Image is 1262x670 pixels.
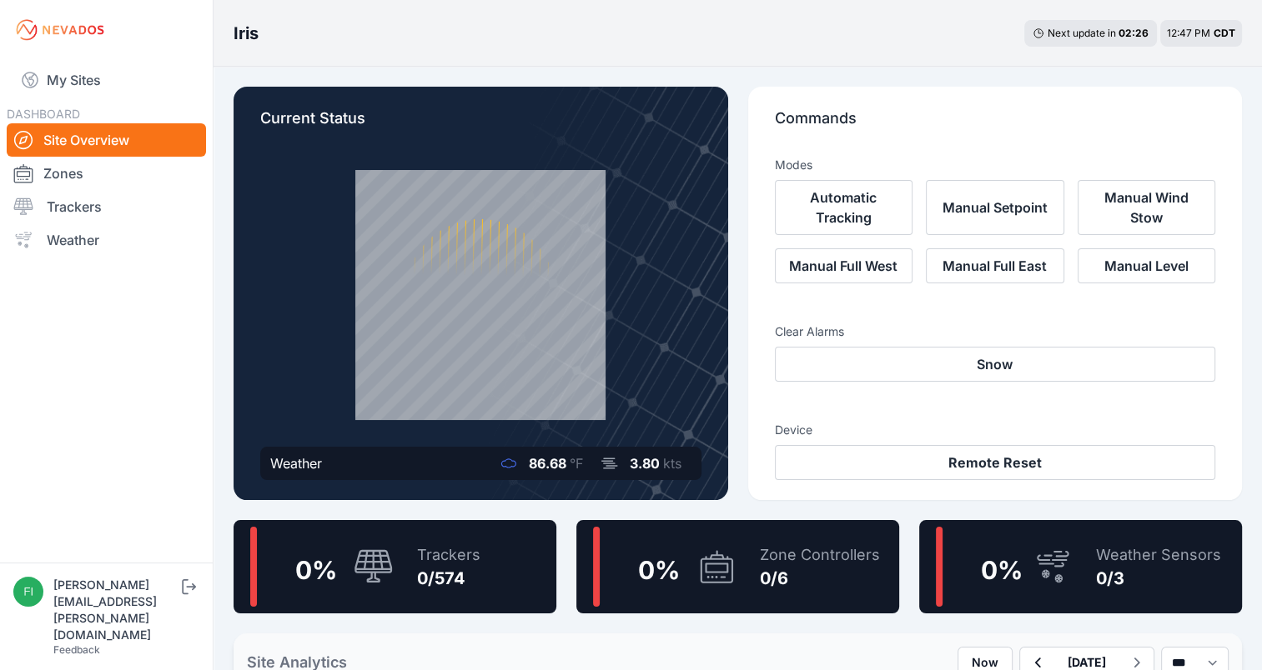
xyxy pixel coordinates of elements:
[7,107,80,121] span: DASHBOARD
[270,453,322,473] div: Weather
[775,445,1216,480] button: Remote Reset
[1096,543,1221,567] div: Weather Sensors
[1096,567,1221,590] div: 0/3
[926,180,1064,235] button: Manual Setpoint
[7,60,206,100] a: My Sites
[1048,27,1116,39] span: Next update in
[529,455,566,472] span: 86.68
[13,17,107,43] img: Nevados
[775,107,1216,143] p: Commands
[7,123,206,157] a: Site Overview
[1078,180,1216,235] button: Manual Wind Stow
[760,543,880,567] div: Zone Controllers
[576,520,899,613] a: 0%Zone Controllers0/6
[417,567,480,590] div: 0/574
[981,555,1023,585] span: 0 %
[775,248,913,283] button: Manual Full West
[775,323,1216,340] h3: Clear Alarms
[775,180,913,235] button: Automatic Tracking
[53,643,100,656] a: Feedback
[663,455,681,472] span: kts
[1214,27,1235,39] span: CDT
[775,157,812,173] h3: Modes
[1167,27,1210,39] span: 12:47 PM
[7,190,206,223] a: Trackers
[13,577,43,607] img: fidel.lopez@prim.com
[919,520,1242,613] a: 0%Weather Sensors0/3
[775,422,1216,438] h3: Device
[775,347,1216,382] button: Snow
[260,107,701,143] p: Current Status
[234,12,259,55] nav: Breadcrumb
[417,543,480,567] div: Trackers
[638,555,680,585] span: 0 %
[7,157,206,190] a: Zones
[1119,27,1149,40] div: 02 : 26
[1078,248,1216,283] button: Manual Level
[234,520,556,613] a: 0%Trackers0/574
[7,223,206,257] a: Weather
[234,22,259,45] h3: Iris
[53,577,178,643] div: [PERSON_NAME][EMAIL_ADDRESS][PERSON_NAME][DOMAIN_NAME]
[570,455,583,472] span: °F
[295,555,337,585] span: 0 %
[926,248,1064,283] button: Manual Full East
[630,455,660,472] span: 3.80
[760,567,880,590] div: 0/6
